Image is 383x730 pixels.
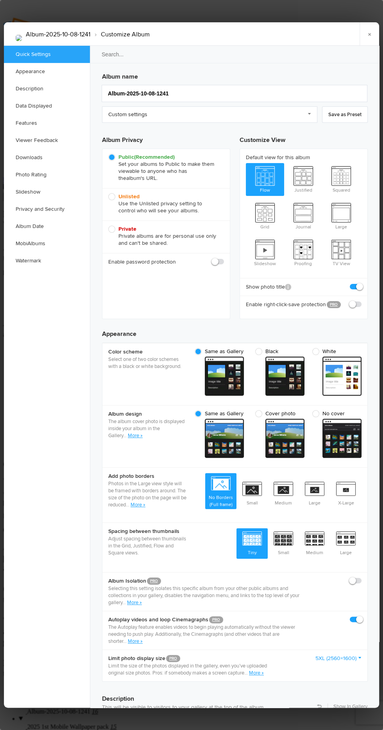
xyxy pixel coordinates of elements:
[330,479,362,508] span: X-Large
[284,163,322,194] span: Justified
[246,283,291,291] b: Show photo title
[4,115,90,132] a: Features
[4,218,90,235] a: Album Date
[147,578,161,585] a: PRO
[134,154,175,160] i: (Recommended)
[128,432,143,439] a: More »
[284,237,322,268] span: Proofing
[255,348,301,355] span: Black
[102,106,317,123] a: Custom settings
[205,473,236,509] span: No Borders (Full frame)
[265,419,304,458] span: cover From gallery - dark
[205,419,244,458] span: cover From gallery - dark
[108,258,176,266] b: Enable password protection
[108,655,273,662] b: Limit photo display size
[246,163,284,194] span: Flow
[108,226,220,247] span: Private albums are for personal use only and can't be shared.
[315,655,362,662] a: 5XL (2560×1600)
[312,348,358,355] span: White
[195,348,243,355] span: Same as Gallery
[108,480,186,508] p: Photos in the Large view style will be framed with borders around. The size of the photo on the p...
[102,688,368,703] h3: Description
[108,418,186,439] p: The album cover photo is displayed inside your album in the Gallery.
[299,479,330,508] span: Large
[322,163,360,194] span: Squared
[4,149,90,166] a: Downloads
[4,132,90,149] a: Viewer Feedback
[108,193,220,214] span: Use the Unlisted privacy setting to control who will see your albums.
[330,528,362,557] span: Large
[108,527,186,535] b: Spacing between thumbnails
[102,129,230,149] h3: Album Privacy
[108,662,273,676] p: Limit the size of the photos displayed in the gallery, even you’ve uploaded original size photos....
[312,410,358,417] span: No cover
[255,410,301,417] span: Cover photo
[4,166,90,183] a: Photo Rating
[236,479,268,508] span: Small
[118,226,136,232] b: Private
[4,97,90,115] a: Data Displayed
[108,410,186,418] b: Album design
[126,175,157,181] span: album's URL.
[108,535,186,556] p: Adjust spacing between thumbnails in the Grid, Justified, Flow and Square views.
[4,235,90,252] a: MobiAlbums
[123,638,128,644] span: ...
[299,528,330,557] span: Medium
[268,528,299,557] span: Small
[166,655,180,662] a: PRO
[123,599,127,606] span: ..
[26,28,90,41] li: Album-2025-10-08-1241
[246,237,284,268] span: Slideshow
[108,577,311,585] b: Album Isolation
[268,479,299,508] span: Medium
[102,323,368,339] h3: Appearance
[118,154,175,160] b: Public
[246,301,321,309] b: Enable right-click-save protection
[127,599,142,606] a: More »
[108,348,186,356] b: Color scheme
[4,80,90,97] a: Description
[360,22,379,46] a: ×
[4,63,90,80] a: Appearance
[90,28,150,41] li: Customize Album
[195,410,243,417] span: Same as Gallery
[322,200,360,231] span: Large
[4,46,90,63] a: Quick Settings
[4,201,90,218] a: Privacy and Security
[108,154,220,182] span: Set your albums to Public to make them viewable to anyone who has the
[124,432,128,439] span: ..
[4,252,90,269] a: Watermark
[118,193,140,200] b: Unlisted
[240,129,368,149] h3: Customize View
[4,183,90,201] a: Slideshow
[333,703,367,710] a: Show In Gallery
[108,472,186,480] b: Add photo borders
[236,528,268,557] span: Tiny
[108,624,311,645] p: The Autoplay feature enables videos to begin playing automatically without the viewer needing to ...
[89,45,380,63] input: Search...
[249,670,264,676] a: More »
[322,106,368,123] a: Save as Preset
[322,237,360,268] span: TV View
[317,704,322,708] a: Revert
[102,69,368,81] h3: Album name
[108,585,311,606] p: Selecting this setting isolates this specific album from your other public albums and collections...
[246,154,362,161] b: Default view for this album
[108,616,311,624] b: Autoplay videos and loop Cinemagraphs
[128,638,143,644] a: More »
[108,356,186,370] p: Select one of two color schemes with a black or white background.
[209,616,223,623] a: PRO
[16,35,22,41] img: RLw4.jpg
[284,200,322,231] span: Journal
[322,419,362,458] span: cover From gallery - dark
[102,703,368,711] p: This will be visible to visitors to your gallery at the top of the album
[131,502,145,508] a: More »
[327,301,341,308] a: PRO
[246,200,284,231] span: Grid
[244,670,249,676] span: ...
[126,502,131,508] span: ...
